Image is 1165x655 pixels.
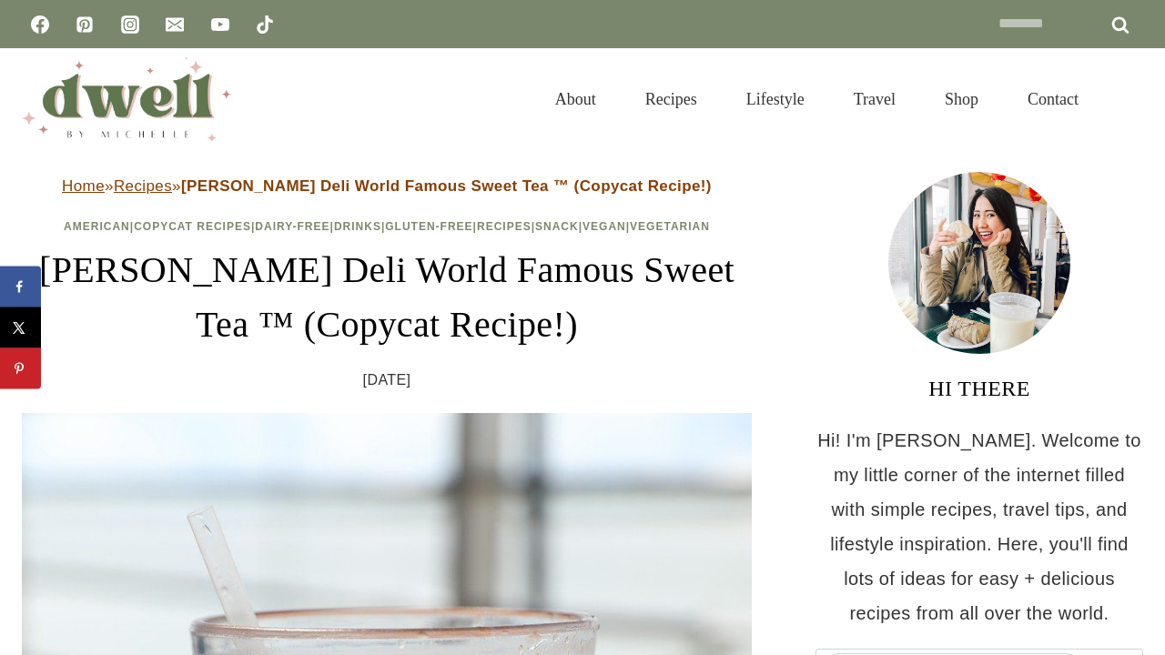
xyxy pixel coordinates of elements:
a: Gluten-Free [385,220,472,233]
a: Travel [829,67,920,131]
img: DWELL by michelle [22,57,231,141]
a: Pinterest [66,6,103,43]
time: [DATE] [363,367,411,394]
a: American [64,220,130,233]
p: Hi! I'm [PERSON_NAME]. Welcome to my little corner of the internet filled with simple recipes, tr... [815,423,1143,630]
a: Recipes [477,220,532,233]
a: Copycat Recipes [134,220,251,233]
a: Snack [535,220,579,233]
h3: HI THERE [815,372,1143,405]
a: Email [157,6,193,43]
span: » » [62,177,712,195]
a: Drinks [334,220,381,233]
a: Dairy-Free [255,220,329,233]
a: Home [62,177,105,195]
a: YouTube [202,6,238,43]
button: View Search Form [1112,84,1143,115]
a: Contact [1003,67,1103,131]
a: TikTok [247,6,283,43]
nav: Primary Navigation [531,67,1103,131]
a: Lifestyle [722,67,829,131]
a: Facebook [22,6,58,43]
a: Vegetarian [630,220,710,233]
a: Recipes [114,177,172,195]
span: | | | | | | | | [64,220,710,233]
a: About [531,67,621,131]
a: Recipes [621,67,722,131]
a: Instagram [112,6,148,43]
a: Shop [920,67,1003,131]
h1: [PERSON_NAME] Deli World Famous Sweet Tea ™ (Copycat Recipe!) [22,243,752,352]
strong: [PERSON_NAME] Deli World Famous Sweet Tea ™ (Copycat Recipe!) [181,177,712,195]
a: Vegan [582,220,626,233]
